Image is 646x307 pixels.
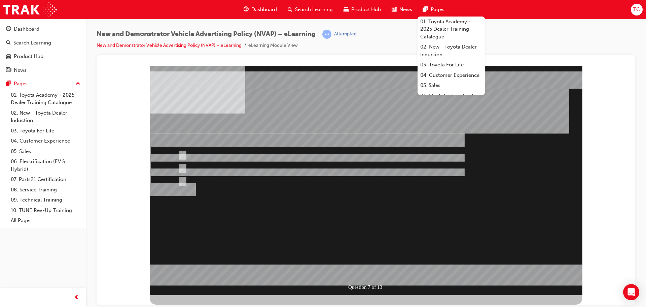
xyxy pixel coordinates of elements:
[8,205,83,216] a: 10. TUNE Rev-Up Training
[97,42,242,48] a: New and Demonstrator Vehicle Advertising Policy (NVAP) – eLearning
[6,67,11,73] span: news-icon
[418,60,485,70] a: 03. Toyota For Life
[3,2,57,17] img: Trak
[6,26,11,32] span: guage-icon
[251,6,277,13] span: Dashboard
[3,22,83,78] button: DashboardSearch LearningProduct HubNews
[633,6,640,13] span: TC
[244,5,249,14] span: guage-icon
[14,53,43,60] div: Product Hub
[6,54,11,60] span: car-icon
[418,91,485,109] a: 06. Electrification (EV & Hybrid)
[76,80,80,88] span: up-icon
[418,3,450,17] a: pages-iconPages
[8,90,83,108] a: 01. Toyota Academy - 2025 Dealer Training Catalogue
[418,80,485,91] a: 05. Sales
[338,3,386,17] a: car-iconProduct Hub
[3,37,83,49] a: Search Learning
[431,6,444,13] span: Pages
[48,229,480,246] div: Multiple Choice Quiz
[418,70,485,81] a: 04. Customer Experience
[418,42,485,60] a: 02. New - Toyota Dealer Induction
[399,6,412,13] span: News
[3,78,83,90] button: Pages
[322,30,331,39] span: learningRecordVerb_ATTEMPT-icon
[282,3,338,17] a: search-iconSearch Learning
[418,17,485,42] a: 01. Toyota Academy - 2025 Dealer Training Catalogue
[392,5,397,14] span: news-icon
[3,64,83,76] a: News
[631,4,643,16] button: TC
[6,81,11,87] span: pages-icon
[97,30,316,38] span: New and Demonstrator Vehicle Advertising Policy (NVAP) – eLearning
[8,185,83,195] a: 08. Service Training
[295,6,333,13] span: Search Learning
[334,31,357,37] div: Attempted
[6,40,11,46] span: search-icon
[318,30,320,38] span: |
[8,174,83,185] a: 07. Parts21 Certification
[13,39,51,47] div: Search Learning
[3,23,83,35] a: Dashboard
[386,3,418,17] a: news-iconNews
[14,66,27,74] div: News
[8,146,83,157] a: 05. Sales
[423,5,428,14] span: pages-icon
[14,80,28,88] div: Pages
[8,126,83,136] a: 03. Toyota For Life
[8,195,83,205] a: 09. Technical Training
[238,3,282,17] a: guage-iconDashboard
[248,42,298,50] li: eLearning Module View
[8,156,83,174] a: 06. Electrification (EV & Hybrid)
[3,50,83,63] a: Product Hub
[344,5,349,14] span: car-icon
[288,5,292,14] span: search-icon
[8,108,83,126] a: 02. New - Toyota Dealer Induction
[8,215,83,226] a: All Pages
[623,284,639,300] div: Open Intercom Messenger
[74,294,79,302] span: prev-icon
[351,6,381,13] span: Product Hub
[14,25,39,33] div: Dashboard
[8,136,83,146] a: 04. Customer Experience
